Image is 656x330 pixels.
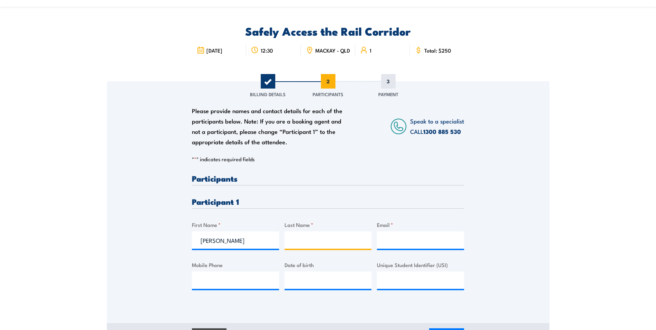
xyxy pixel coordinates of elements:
[315,47,350,53] span: MACKAY - QLD
[192,261,279,269] label: Mobile Phone
[424,47,451,53] span: Total: $250
[192,174,464,182] h3: Participants
[410,117,464,136] span: Speak to a specialist CALL
[192,198,464,205] h3: Participant 1
[250,91,286,98] span: Billing Details
[423,127,461,136] a: 1300 885 530
[321,74,335,89] span: 2
[192,26,464,36] h2: Safely Access the Rail Corridor
[377,261,464,269] label: Unique Student Identifier (USI)
[192,221,279,229] label: First Name
[378,91,398,98] span: Payment
[285,261,372,269] label: Date of birth
[206,47,222,53] span: [DATE]
[370,47,371,53] span: 1
[261,47,273,53] span: 12:30
[285,221,372,229] label: Last Name
[381,74,396,89] span: 3
[192,106,349,147] div: Please provide names and contact details for each of the participants below. Note: If you are a b...
[261,74,275,89] span: 1
[313,91,343,98] span: Participants
[192,156,464,163] p: " " indicates required fields
[377,221,464,229] label: Email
